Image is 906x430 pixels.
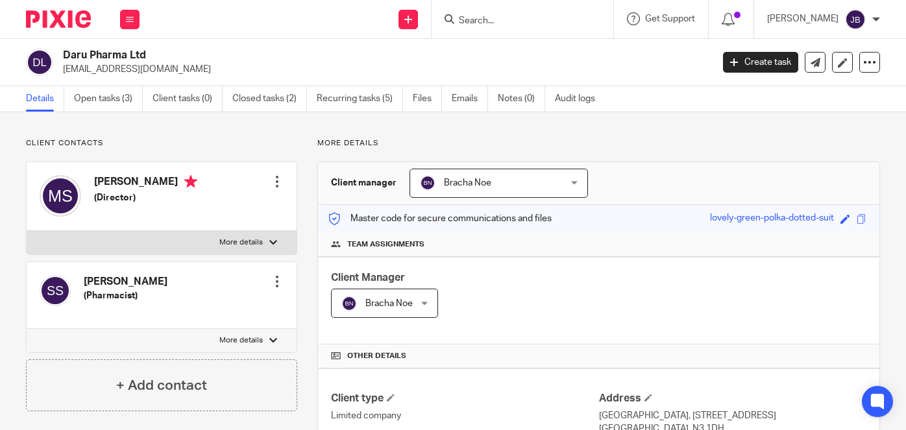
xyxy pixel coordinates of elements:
[498,86,545,112] a: Notes (0)
[347,351,406,361] span: Other details
[420,175,435,191] img: svg%3E
[723,52,798,73] a: Create task
[458,16,574,27] input: Search
[599,392,866,405] h4: Address
[232,86,307,112] a: Closed tasks (2)
[26,86,64,112] a: Details
[26,10,91,28] img: Pixie
[94,175,197,191] h4: [PERSON_NAME]
[26,49,53,76] img: svg%3E
[341,296,357,311] img: svg%3E
[26,138,297,149] p: Client contacts
[413,86,442,112] a: Files
[331,272,405,283] span: Client Manager
[328,212,552,225] p: Master code for secure communications and files
[40,175,81,217] img: svg%3E
[116,376,207,396] h4: + Add contact
[347,239,424,250] span: Team assignments
[767,12,839,25] p: [PERSON_NAME]
[555,86,605,112] a: Audit logs
[331,176,397,189] h3: Client manager
[84,289,167,302] h5: (Pharmacist)
[710,211,834,226] div: lovely-green-polka-dotted-suit
[317,86,403,112] a: Recurring tasks (5)
[845,9,866,30] img: svg%3E
[331,392,598,405] h4: Client type
[365,299,413,308] span: Bracha Noe
[317,138,880,149] p: More details
[219,237,263,248] p: More details
[63,49,576,62] h2: Daru Pharma Ltd
[645,14,695,23] span: Get Support
[184,175,197,188] i: Primary
[74,86,143,112] a: Open tasks (3)
[94,191,197,204] h5: (Director)
[331,409,598,422] p: Limited company
[219,335,263,346] p: More details
[599,409,866,422] p: [GEOGRAPHIC_DATA], [STREET_ADDRESS]
[452,86,488,112] a: Emails
[153,86,223,112] a: Client tasks (0)
[444,178,491,187] span: Bracha Noe
[40,275,71,306] img: svg%3E
[84,275,167,289] h4: [PERSON_NAME]
[63,63,704,76] p: [EMAIL_ADDRESS][DOMAIN_NAME]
